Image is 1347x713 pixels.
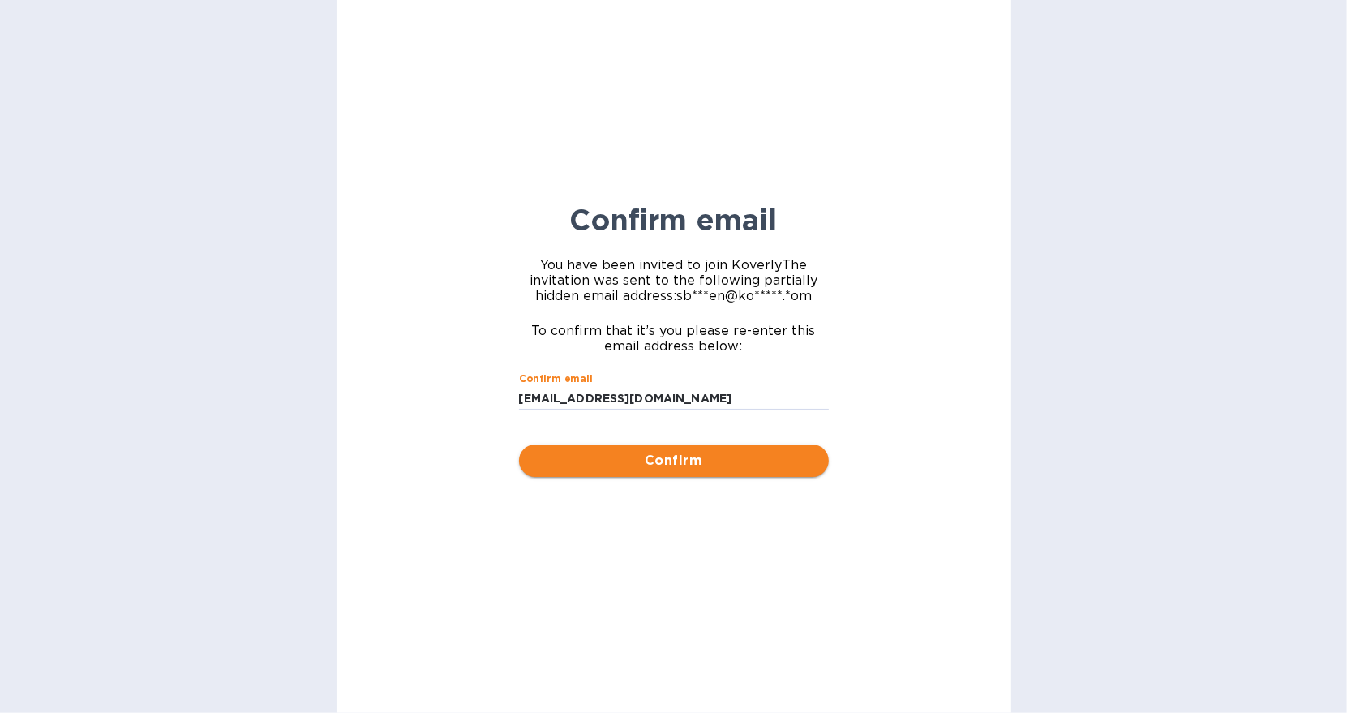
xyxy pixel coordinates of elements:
span: To confirm that it’s you please re-enter this email address below: [519,323,829,354]
span: Confirm [532,451,816,470]
button: Confirm [519,445,829,477]
b: Confirm email [570,202,778,238]
span: You have been invited to join Koverly The invitation was sent to the following partially hidden e... [519,257,829,303]
label: Confirm email [519,375,593,384]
